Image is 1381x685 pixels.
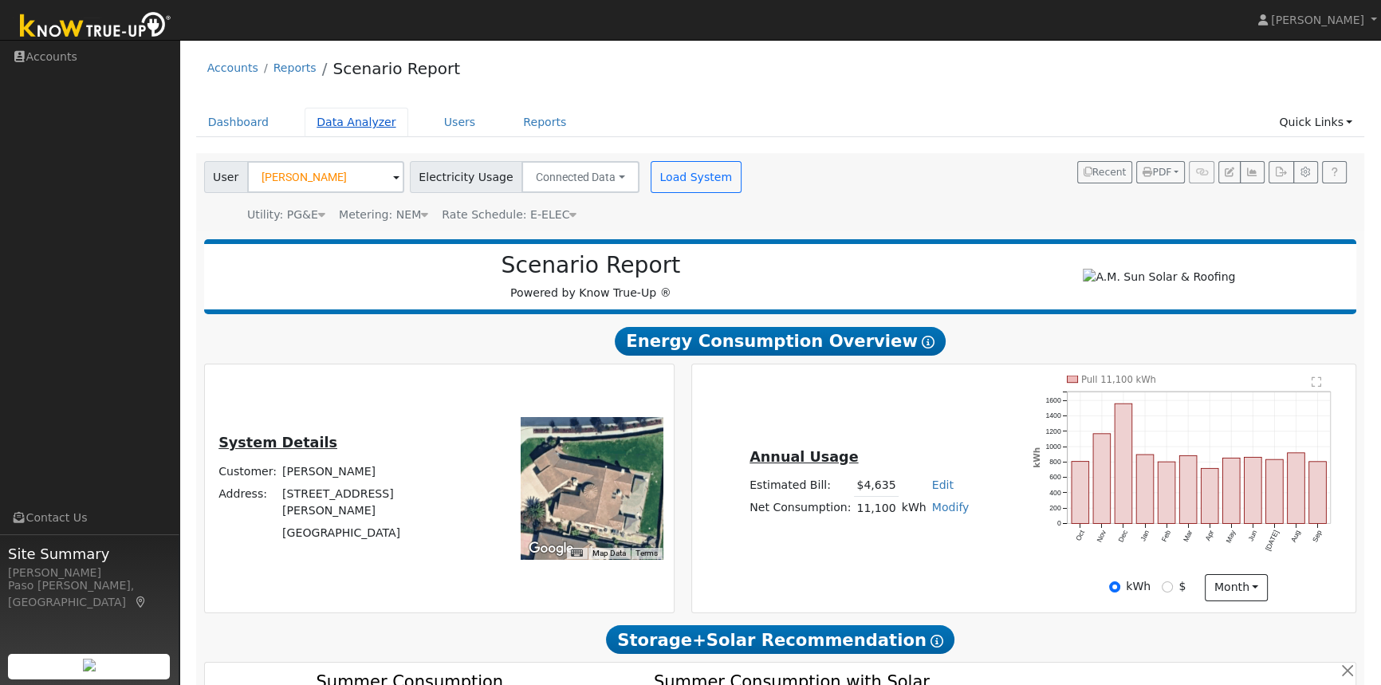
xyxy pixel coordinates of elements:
[1081,374,1156,385] text: Pull 11,100 kWh
[854,497,899,520] td: 11,100
[1136,455,1154,524] rect: onclick=""
[932,478,954,491] a: Edit
[1049,489,1061,497] text: 400
[332,59,460,78] a: Scenario Report
[1072,462,1089,524] rect: onclick=""
[931,635,943,648] i: Show Help
[8,565,171,581] div: [PERSON_NAME]
[1093,434,1111,524] rect: onclick=""
[216,482,280,522] td: Address:
[1139,529,1151,542] text: Jan
[1074,529,1086,542] text: Oct
[922,336,934,348] i: Show Help
[606,625,954,654] span: Storage+Solar Recommendation
[8,543,171,565] span: Site Summary
[651,161,742,193] button: Load System
[932,501,970,514] a: Modify
[1182,529,1194,543] text: Mar
[1136,161,1185,183] button: PDF
[635,549,658,557] a: Terms (opens in new tab)
[571,548,582,559] button: Keyboard shortcuts
[247,207,325,223] div: Utility: PG&E
[83,659,96,671] img: retrieve
[305,108,408,137] a: Data Analyzer
[1179,455,1197,523] rect: onclick=""
[204,161,248,193] span: User
[1322,161,1347,183] a: Help Link
[1311,529,1324,543] text: Sep
[1271,14,1364,26] span: [PERSON_NAME]
[525,538,577,559] img: Google
[1031,447,1041,468] text: kWh
[511,108,578,137] a: Reports
[747,474,854,497] td: Estimated Bill:
[1158,462,1175,523] rect: onclick=""
[1222,458,1240,523] rect: onclick=""
[1049,474,1061,482] text: 600
[1218,161,1241,183] button: Edit User
[1095,529,1108,544] text: Nov
[747,497,854,520] td: Net Consumption:
[212,252,970,301] div: Powered by Know True-Up ®
[1115,404,1132,523] rect: onclick=""
[1288,453,1305,524] rect: onclick=""
[1143,167,1171,178] span: PDF
[1203,529,1215,542] text: Apr
[432,108,488,137] a: Users
[1116,529,1129,544] text: Dec
[1309,462,1327,524] rect: onclick=""
[1266,459,1284,523] rect: onclick=""
[1264,529,1281,552] text: [DATE]
[1178,578,1186,595] label: $
[1126,578,1151,595] label: kWh
[750,449,858,465] u: Annual Usage
[339,207,428,223] div: Metering: NEM
[1247,529,1259,542] text: Jun
[273,61,317,74] a: Reports
[216,460,280,482] td: Customer:
[280,482,470,522] td: [STREET_ADDRESS][PERSON_NAME]
[1109,581,1120,592] input: kWh
[218,435,337,451] u: System Details
[247,161,404,193] input: Select a User
[196,108,281,137] a: Dashboard
[1083,269,1235,285] img: A.M. Sun Solar & Roofing
[521,161,639,193] button: Connected Data
[1045,443,1060,451] text: 1000
[134,596,148,608] a: Map
[1201,469,1218,524] rect: onclick=""
[592,548,626,559] button: Map Data
[442,208,576,221] span: Alias: HETOUB
[280,460,470,482] td: [PERSON_NAME]
[410,161,522,193] span: Electricity Usage
[1293,161,1318,183] button: Settings
[220,252,962,279] h2: Scenario Report
[1045,427,1060,435] text: 1200
[1269,161,1293,183] button: Export Interval Data
[1045,411,1060,419] text: 1400
[1049,458,1061,466] text: 800
[854,474,899,497] td: $4,635
[1224,529,1237,545] text: May
[12,9,179,45] img: Know True-Up
[1160,529,1172,543] text: Feb
[1205,574,1268,601] button: month
[1267,108,1364,137] a: Quick Links
[525,538,577,559] a: Open this area in Google Maps (opens a new window)
[1240,161,1265,183] button: Multi-Series Graph
[1312,376,1323,388] text: 
[280,522,470,545] td: [GEOGRAPHIC_DATA]
[1045,396,1060,404] text: 1600
[1057,519,1061,527] text: 0
[899,497,929,520] td: kWh
[1289,529,1302,543] text: Aug
[615,327,945,356] span: Energy Consumption Overview
[8,577,171,611] div: Paso [PERSON_NAME], [GEOGRAPHIC_DATA]
[1245,458,1262,524] rect: onclick=""
[1162,581,1173,592] input: $
[207,61,258,74] a: Accounts
[1077,161,1133,183] button: Recent
[1049,504,1061,512] text: 200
